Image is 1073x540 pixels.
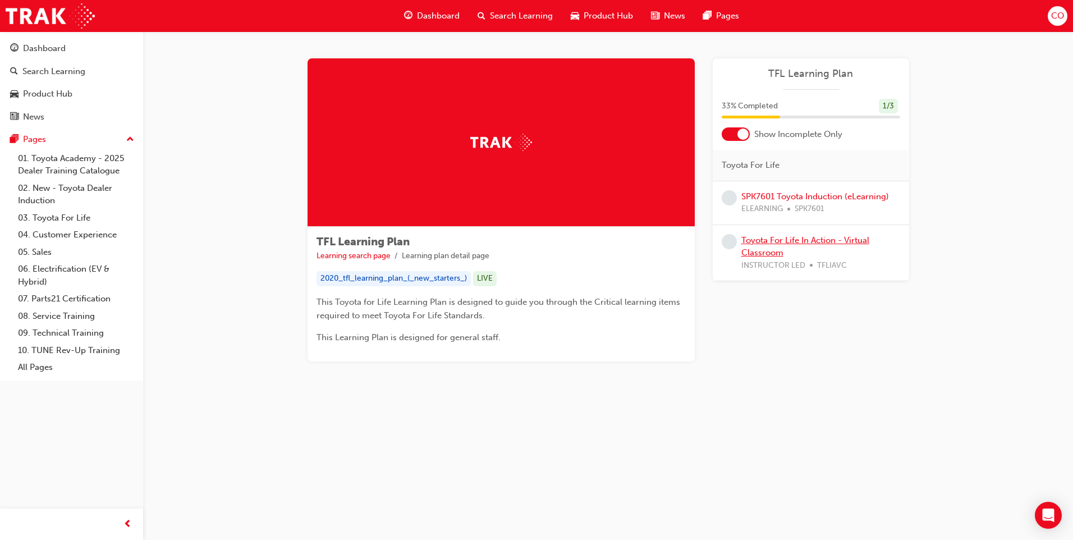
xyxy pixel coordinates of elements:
button: CO [1048,6,1067,26]
div: 1 / 3 [879,99,898,114]
span: ELEARNING [741,203,783,216]
a: search-iconSearch Learning [469,4,562,28]
div: News [23,111,44,123]
span: Pages [716,10,739,22]
span: learningRecordVerb_NONE-icon [722,234,737,249]
a: SPK7601 Toyota Induction (eLearning) [741,191,889,202]
span: News [664,10,685,22]
span: This Learning Plan is designed for general staff. [317,332,501,342]
a: News [4,107,139,127]
span: Search Learning [490,10,553,22]
a: 07. Parts21 Certification [13,290,139,308]
span: search-icon [478,9,485,23]
div: Dashboard [23,42,66,55]
span: SPK7601 [795,203,824,216]
span: prev-icon [123,518,132,532]
span: TFLIAVC [817,259,847,272]
span: guage-icon [404,9,412,23]
a: TFL Learning Plan [722,67,900,80]
a: pages-iconPages [694,4,748,28]
span: news-icon [10,112,19,122]
button: Pages [4,129,139,150]
span: car-icon [571,9,579,23]
a: All Pages [13,359,139,376]
a: car-iconProduct Hub [562,4,642,28]
span: search-icon [10,67,18,77]
button: DashboardSearch LearningProduct HubNews [4,36,139,129]
img: Trak [6,3,95,29]
img: Trak [470,134,532,151]
a: 05. Sales [13,244,139,261]
div: Product Hub [23,88,72,100]
a: 06. Electrification (EV & Hybrid) [13,260,139,290]
span: Dashboard [417,10,460,22]
div: LIVE [473,271,497,286]
div: Open Intercom Messenger [1035,502,1062,529]
span: Show Incomplete Only [754,128,842,141]
a: 03. Toyota For Life [13,209,139,227]
span: car-icon [10,89,19,99]
span: TFL Learning Plan [317,235,410,248]
a: 02. New - Toyota Dealer Induction [13,180,139,209]
a: 09. Technical Training [13,324,139,342]
a: news-iconNews [642,4,694,28]
span: guage-icon [10,44,19,54]
a: Toyota For Life In Action - Virtual Classroom [741,235,869,258]
a: 10. TUNE Rev-Up Training [13,342,139,359]
li: Learning plan detail page [402,250,489,263]
span: INSTRUCTOR LED [741,259,805,272]
span: up-icon [126,132,134,147]
span: Toyota For Life [722,159,779,172]
a: Search Learning [4,61,139,82]
a: Learning search page [317,251,391,260]
span: news-icon [651,9,659,23]
div: 2020_tfl_learning_plan_(_new_starters_) [317,271,471,286]
span: pages-icon [10,135,19,145]
div: Search Learning [22,65,85,78]
a: guage-iconDashboard [395,4,469,28]
span: Product Hub [584,10,633,22]
a: Dashboard [4,38,139,59]
span: CO [1051,10,1064,22]
span: learningRecordVerb_NONE-icon [722,190,737,205]
span: 33 % Completed [722,100,778,113]
span: This Toyota for Life Learning Plan is designed to guide you through the Critical learning items r... [317,297,682,321]
span: pages-icon [703,9,712,23]
a: 08. Service Training [13,308,139,325]
a: 01. Toyota Academy - 2025 Dealer Training Catalogue [13,150,139,180]
a: 04. Customer Experience [13,226,139,244]
div: Pages [23,133,46,146]
a: Product Hub [4,84,139,104]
